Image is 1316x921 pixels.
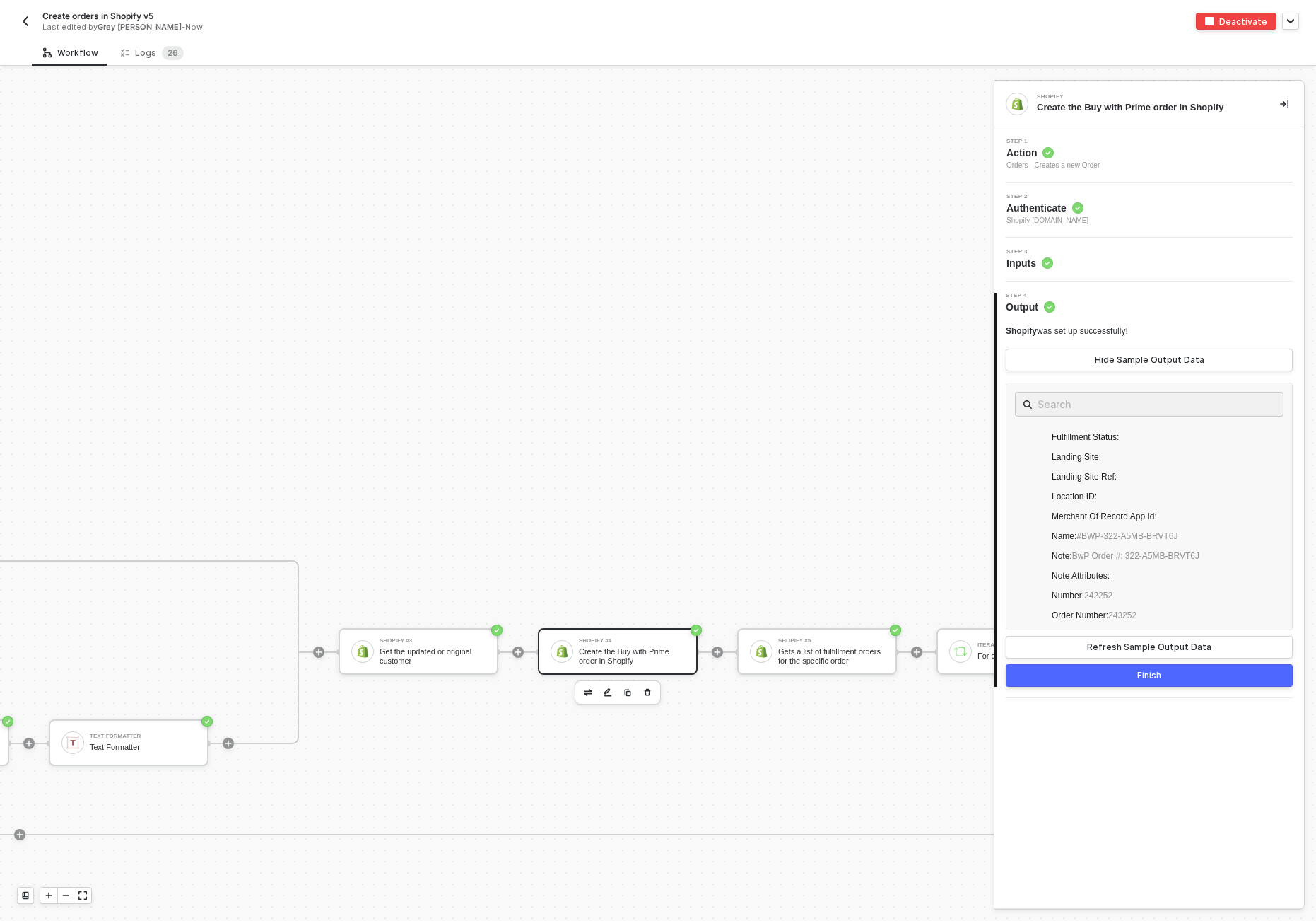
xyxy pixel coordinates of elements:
[1205,17,1214,25] img: deactivate
[356,645,369,658] img: icon
[994,293,1304,687] div: Step 4Output Shopifywas set up successfully!Hide Sample Output Datafor screen readerFulfillment S...
[1052,511,1157,521] span: Merchant Of Record App Id :
[1006,249,1053,255] span: Step 3
[201,716,213,727] span: icon-success-page
[1052,591,1112,601] span: Number :
[1052,452,1101,462] span: Landing Site :
[380,647,486,665] div: Get the updated or original customer
[691,625,702,636] span: icon-success-page
[2,716,13,727] span: icon-success-page
[1006,146,1100,160] span: Action
[755,645,768,658] img: icon
[20,16,31,27] img: back
[90,734,196,739] div: Text Formatter
[17,13,34,30] button: back
[25,739,33,748] span: icon-play
[623,688,632,697] img: copy-block
[994,194,1304,226] div: Step 2Authenticate Shopify [DOMAIN_NAME]
[890,625,901,636] span: icon-success-page
[1006,194,1088,199] span: Step 2
[1037,94,1249,100] div: Shopify
[1087,642,1211,653] div: Refresh Sample Output Data
[1052,610,1136,620] span: Order Number :
[977,642,1083,648] div: Iterate
[1052,432,1119,442] span: Fulfillment Status :
[1006,326,1037,336] span: Shopify
[599,684,616,701] button: edit-cred
[778,647,884,665] div: Gets a list of fulfillment orders for the specific order
[579,647,685,665] div: Create the Buy with Prime order in Shopify
[1052,551,1199,561] span: Note :
[1006,325,1128,337] div: was set up successfully!
[1006,215,1088,226] span: Shopify [DOMAIN_NAME]
[1006,300,1055,314] span: Output
[1076,531,1177,541] span: #BWP-322-A5MB-BRVT6J
[994,249,1304,270] div: Step 3Inputs
[1280,100,1288,108] span: icon-collapse-right
[778,638,884,644] div: Shopify #5
[66,736,79,749] img: icon
[315,648,323,656] span: icon-play
[1023,399,1032,410] span: icon-search
[1137,670,1161,681] div: Finish
[1006,349,1293,371] button: Hide Sample Output Data
[172,47,178,58] span: 6
[162,46,184,60] sup: 26
[1095,354,1204,366] div: Hide Sample Output Data
[16,830,24,839] span: icon-play
[61,891,70,900] span: icon-minus
[1006,293,1055,299] span: Step 4
[1011,98,1023,110] img: integration-icon
[556,645,568,658] img: icon
[619,684,636,701] button: copy-block
[224,739,233,748] span: icon-play
[580,684,597,701] button: edit-cred
[584,689,592,696] img: edit-cred
[78,891,87,900] span: icon-expand
[380,638,486,644] div: Shopify #3
[45,891,53,900] span: icon-play
[713,648,722,656] span: icon-play
[1038,395,1261,413] input: Search
[1052,571,1110,581] span: Note Attributes :
[994,139,1304,171] div: Step 1Action Orders - Creates a new Order
[98,22,182,32] span: Grey [PERSON_NAME]
[1108,610,1136,620] span: 243252
[1006,160,1100,171] div: Orders - Creates a new Order
[954,645,967,658] img: icon
[168,47,172,58] span: 2
[42,22,625,33] div: Last edited by - Now
[1052,492,1097,502] span: Location ID :
[1196,13,1276,30] button: deactivateDeactivate
[1037,101,1257,114] div: Create the Buy with Prime order in Shopify
[1006,201,1088,215] span: Authenticate
[1072,551,1199,561] span: BwP Order #: 322-A5MB-BRVT6J
[1052,472,1117,482] span: Landing Site Ref :
[1006,139,1100,144] span: Step 1
[90,743,196,752] div: Text Formatter
[514,648,522,656] span: icon-play
[1219,16,1267,28] div: Deactivate
[1006,256,1053,270] span: Inputs
[43,47,98,59] div: Workflow
[912,648,921,656] span: icon-play
[977,651,1083,661] div: For each fulfillment order
[1006,636,1293,659] button: Refresh Sample Output Data
[1006,664,1293,687] button: Finish
[42,10,153,22] span: Create orders in Shopify v5
[1084,591,1112,601] span: 242252
[121,46,184,60] div: Logs
[604,688,612,697] img: edit-cred
[1052,531,1178,541] span: Name :
[491,625,503,636] span: icon-success-page
[579,638,685,644] div: Shopify #4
